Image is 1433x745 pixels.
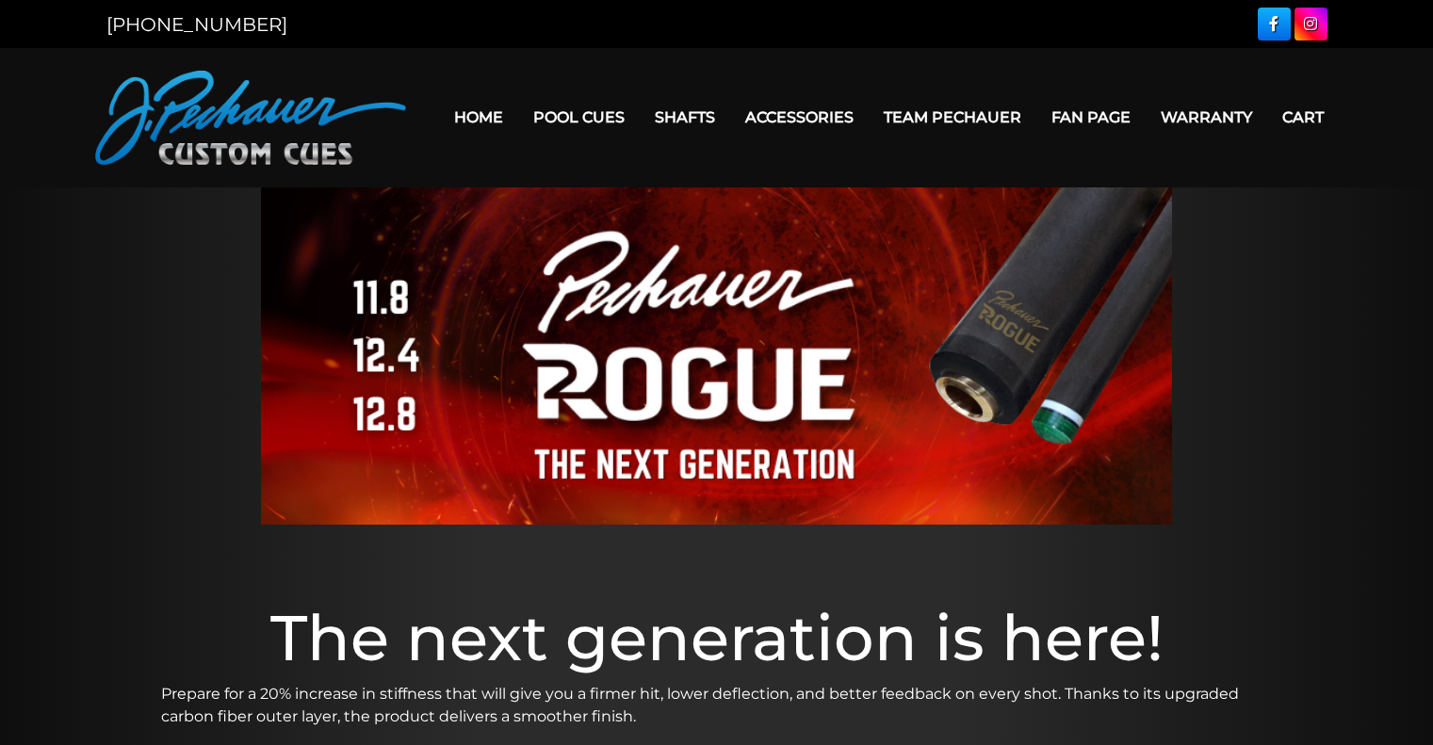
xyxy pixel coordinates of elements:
[439,93,518,141] a: Home
[1036,93,1146,141] a: Fan Page
[95,71,406,165] img: Pechauer Custom Cues
[869,93,1036,141] a: Team Pechauer
[161,683,1273,728] p: Prepare for a 20% increase in stiffness that will give you a firmer hit, lower deflection, and be...
[1267,93,1339,141] a: Cart
[106,13,287,36] a: [PHONE_NUMBER]
[640,93,730,141] a: Shafts
[1146,93,1267,141] a: Warranty
[730,93,869,141] a: Accessories
[161,600,1273,675] h1: The next generation is here!
[518,93,640,141] a: Pool Cues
